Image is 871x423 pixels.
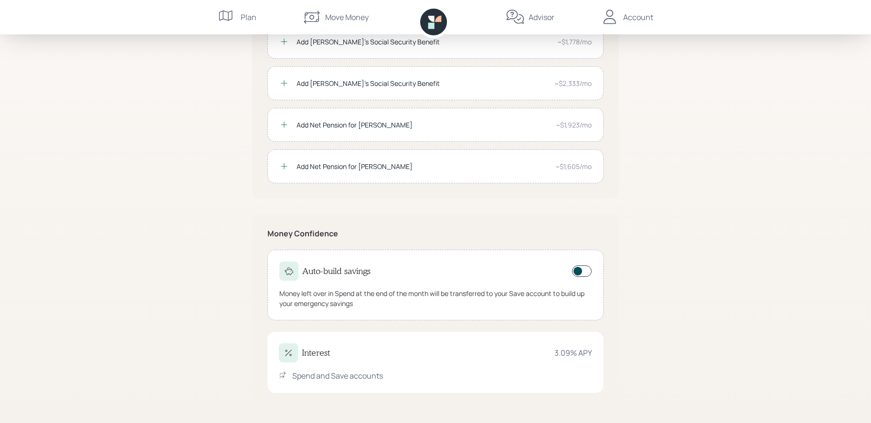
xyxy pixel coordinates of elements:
div: Add Net Pension for [PERSON_NAME] [297,161,548,171]
div: Advisor [529,11,554,23]
div: Plan [241,11,256,23]
h4: Interest [302,348,330,358]
div: ~$1,605/mo [555,161,592,171]
div: Add Net Pension for [PERSON_NAME] [297,120,548,130]
div: Add [PERSON_NAME]'s Social Security Benefit [297,78,547,88]
div: ~$1,778/mo [557,37,592,47]
div: Add [PERSON_NAME]'s Social Security Benefit [297,37,550,47]
div: ~$2,333/mo [554,78,592,88]
div: 3.09 % APY [554,347,592,359]
h4: Auto-build savings [302,266,371,276]
h5: Money Confidence [267,229,604,238]
div: Spend and Save accounts [292,370,383,381]
div: Account [623,11,653,23]
div: Money left over in Spend at the end of the month will be transferred to your Save account to buil... [279,288,592,308]
div: Move Money [325,11,369,23]
div: ~$1,923/mo [556,120,592,130]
